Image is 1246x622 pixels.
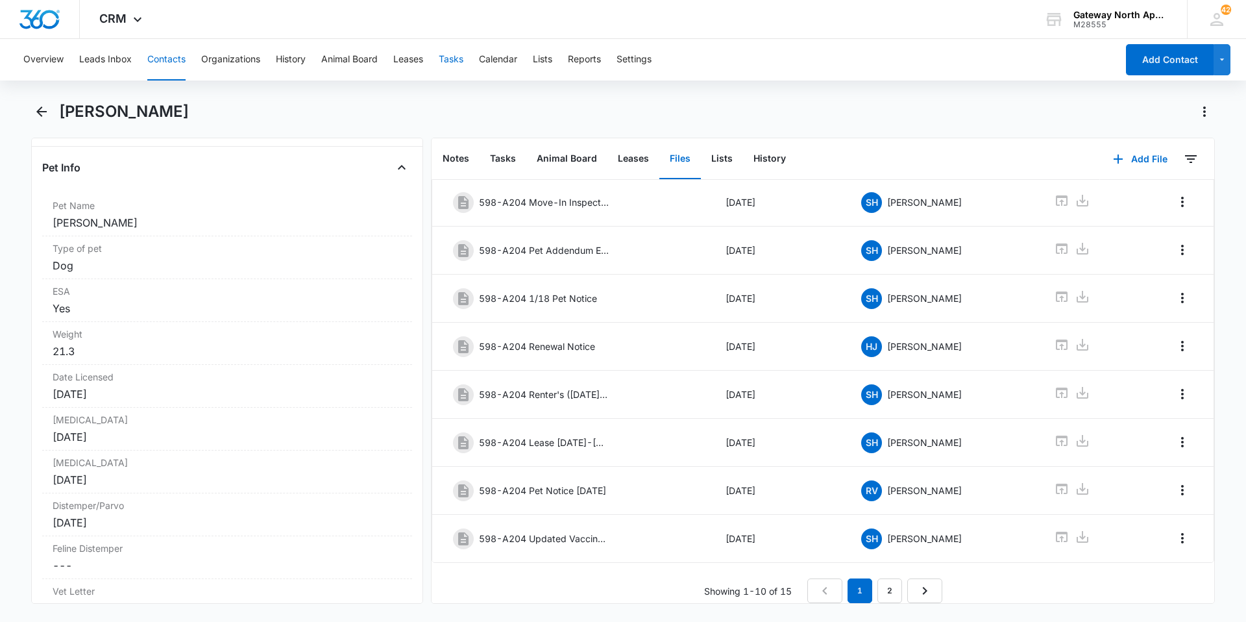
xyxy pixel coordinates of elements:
label: Pet Name [53,199,402,212]
button: Overflow Menu [1172,240,1193,260]
label: Type of pet [53,242,402,255]
label: [MEDICAL_DATA] [53,456,402,469]
td: [DATE] [710,467,846,515]
div: [MEDICAL_DATA][DATE] [42,408,412,451]
button: Overview [23,39,64,81]
div: Date Licensed[DATE] [42,365,412,408]
h1: [PERSON_NAME] [59,102,189,121]
p: 598-A204 Updated Vaccines ([DATE]) [479,532,609,545]
button: Overflow Menu [1172,528,1193,549]
button: Calendar [479,39,517,81]
span: HJ [861,336,882,357]
div: [PERSON_NAME] [53,215,402,230]
div: account id [1073,20,1168,29]
button: Tasks [480,139,526,179]
button: Notes [432,139,480,179]
span: CRM [99,12,127,25]
button: History [276,39,306,81]
td: [DATE] [710,227,846,275]
p: 598-A204 Lease [DATE]-[DATE] [479,436,609,449]
p: 598-A204 Renter's ([DATE]-[DATE]) [479,388,609,401]
button: Overflow Menu [1172,192,1193,212]
p: 598-A204 Move-In Inspection Report [479,195,609,209]
span: SH [861,288,882,309]
button: Overflow Menu [1172,288,1193,308]
div: account name [1073,10,1168,20]
button: Actions [1194,101,1215,122]
div: Vet LetterYes [42,579,412,622]
div: [DATE] [53,386,402,402]
span: SH [861,432,882,453]
div: Yes [53,601,402,616]
div: [DATE] [53,515,402,530]
a: Page 2 [877,578,902,603]
button: Contacts [147,39,186,81]
label: Weight [53,327,402,341]
div: Feline Distemper--- [42,536,412,579]
p: 598-A204 Pet Notice [DATE] [479,484,606,497]
p: 598-A204 Pet Addendum Effective [DATE] [479,243,609,257]
div: Pet Name[PERSON_NAME] [42,193,412,236]
div: Weight21.3 [42,322,412,365]
div: [MEDICAL_DATA][DATE] [42,451,412,493]
p: Showing 1-10 of 15 [704,584,792,598]
label: ESA [53,284,402,298]
p: [PERSON_NAME] [887,292,962,305]
td: [DATE] [710,371,846,419]
p: [PERSON_NAME] [887,436,962,449]
button: Back [31,101,51,122]
button: Lists [533,39,552,81]
p: [PERSON_NAME] [887,340,962,353]
td: [DATE] [710,323,846,371]
div: [DATE] [53,429,402,445]
button: History [743,139,796,179]
button: Tasks [439,39,463,81]
button: Close [391,157,412,178]
span: SH [861,192,882,213]
label: Distemper/Parvo [53,499,402,512]
label: Date Licensed [53,370,402,384]
span: 42 [1221,5,1231,15]
p: [PERSON_NAME] [887,388,962,401]
button: Overflow Menu [1172,432,1193,453]
p: [PERSON_NAME] [887,195,962,209]
button: Reports [568,39,601,81]
button: Leases [393,39,423,81]
button: Lists [701,139,743,179]
td: [DATE] [710,515,846,563]
div: 21.3 [53,343,402,359]
button: Organizations [201,39,260,81]
div: Dog [53,258,402,273]
button: Animal Board [321,39,378,81]
button: Overflow Menu [1172,384,1193,404]
label: [MEDICAL_DATA] [53,413,402,427]
button: Filters [1180,149,1201,169]
button: Settings [617,39,652,81]
a: Next Page [907,578,942,603]
p: [PERSON_NAME] [887,532,962,545]
td: [DATE] [710,419,846,467]
nav: Pagination [807,578,942,603]
label: Vet Letter [53,584,402,598]
div: Type of petDog [42,236,412,279]
span: SH [861,529,882,549]
button: Overflow Menu [1172,336,1193,356]
p: 598-A204 1/18 Pet Notice [479,292,597,305]
h4: Pet Info [42,160,80,175]
p: [PERSON_NAME] [887,243,962,257]
p: [PERSON_NAME] [887,484,962,497]
div: Distemper/Parvo[DATE] [42,493,412,536]
td: [DATE] [710,275,846,323]
div: [DATE] [53,472,402,488]
span: SH [861,384,882,405]
div: ESAYes [42,279,412,322]
button: Add File [1100,143,1180,175]
dd: --- [53,558,402,573]
td: [DATE] [710,179,846,227]
em: 1 [848,578,872,603]
span: SH [861,240,882,261]
button: Overflow Menu [1172,480,1193,501]
div: Yes [53,301,402,316]
span: RV [861,480,882,501]
button: Leases [607,139,659,179]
